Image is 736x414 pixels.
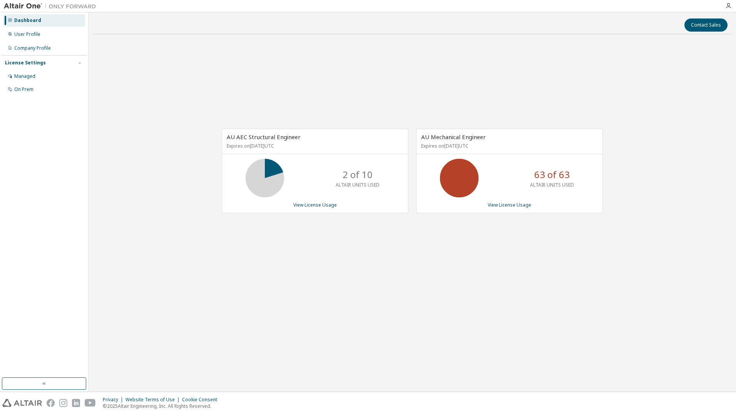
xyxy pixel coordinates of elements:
a: View License Usage [488,202,531,208]
div: Company Profile [14,45,51,51]
img: facebook.svg [47,399,55,407]
img: instagram.svg [59,399,67,407]
span: AU Mechanical Engineer [421,133,486,141]
p: Expires on [DATE] UTC [227,143,401,149]
p: ALTAIR UNITS USED [336,182,380,188]
p: © 2025 Altair Engineering, Inc. All Rights Reserved. [103,403,222,409]
a: View License Usage [293,202,337,208]
p: 2 of 10 [343,168,373,181]
img: youtube.svg [85,399,96,407]
img: altair_logo.svg [2,399,42,407]
p: 63 of 63 [534,168,570,181]
div: License Settings [5,60,46,66]
div: Managed [14,73,35,79]
button: Contact Sales [684,19,728,32]
div: Dashboard [14,17,41,24]
img: linkedin.svg [72,399,80,407]
div: Cookie Consent [182,397,222,403]
div: Website Terms of Use [125,397,182,403]
p: ALTAIR UNITS USED [530,182,574,188]
div: On Prem [14,86,33,93]
p: Expires on [DATE] UTC [421,143,596,149]
div: User Profile [14,31,40,37]
div: Privacy [103,397,125,403]
img: Altair One [4,2,100,10]
span: AU AEC Structural Engineer [227,133,301,141]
